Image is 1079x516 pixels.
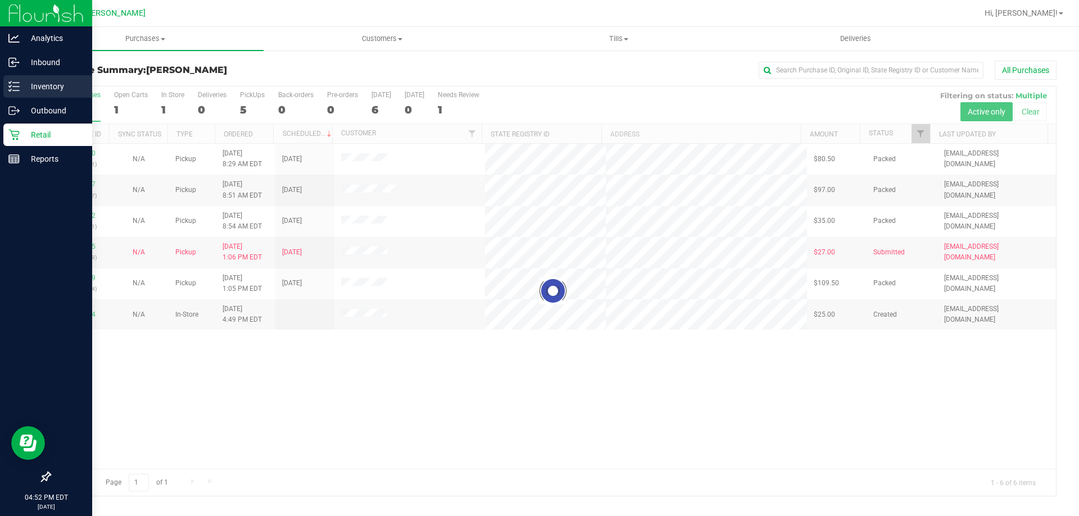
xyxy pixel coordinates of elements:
span: Tills [501,34,736,44]
p: Reports [20,152,87,166]
p: Outbound [20,104,87,117]
p: [DATE] [5,503,87,511]
p: 04:52 PM EDT [5,492,87,503]
iframe: Resource center [11,426,45,460]
span: [PERSON_NAME] [146,65,227,75]
inline-svg: Inventory [8,81,20,92]
p: Inbound [20,56,87,69]
a: Purchases [27,27,264,51]
button: All Purchases [995,61,1057,80]
inline-svg: Outbound [8,105,20,116]
a: Deliveries [737,27,974,51]
inline-svg: Retail [8,129,20,140]
inline-svg: Analytics [8,33,20,44]
inline-svg: Reports [8,153,20,165]
h3: Purchase Summary: [49,65,385,75]
p: Inventory [20,80,87,93]
span: Purchases [27,34,264,44]
span: Deliveries [825,34,886,44]
input: Search Purchase ID, Original ID, State Registry ID or Customer Name... [759,62,983,79]
span: [PERSON_NAME] [84,8,146,18]
p: Analytics [20,31,87,45]
span: Customers [264,34,500,44]
a: Customers [264,27,500,51]
span: Hi, [PERSON_NAME]! [985,8,1058,17]
p: Retail [20,128,87,141]
inline-svg: Inbound [8,57,20,68]
a: Tills [500,27,737,51]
